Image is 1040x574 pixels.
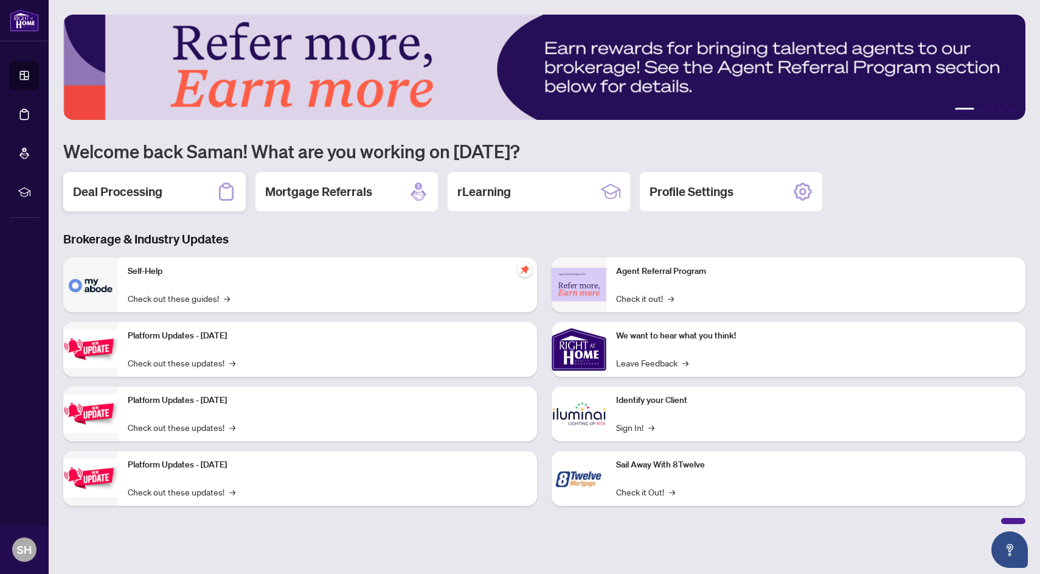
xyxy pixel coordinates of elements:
span: → [229,356,235,369]
p: Platform Updates - [DATE] [128,329,527,343]
span: → [669,485,675,499]
img: Platform Updates - July 21, 2025 [63,330,118,368]
img: Platform Updates - July 8, 2025 [63,394,118,433]
span: SH [17,541,32,558]
p: We want to hear what you think! [616,329,1016,343]
img: Agent Referral Program [552,268,606,301]
p: Platform Updates - [DATE] [128,394,527,407]
span: → [229,421,235,434]
img: Identify your Client [552,387,606,441]
a: Check it Out!→ [616,485,675,499]
span: → [229,485,235,499]
button: 3 [989,108,994,113]
a: Check out these updates!→ [128,485,235,499]
button: 4 [999,108,1004,113]
a: Check out these updates!→ [128,421,235,434]
p: Agent Referral Program [616,265,1016,278]
h2: Deal Processing [73,183,162,200]
p: Self-Help [128,265,527,278]
a: Sign In!→ [616,421,654,434]
span: → [648,421,654,434]
a: Leave Feedback→ [616,356,688,369]
span: → [224,292,230,305]
img: Self-Help [63,257,118,312]
button: 5 [1008,108,1013,113]
h3: Brokerage & Industry Updates [63,231,1025,248]
span: → [682,356,688,369]
span: → [668,292,674,305]
img: Slide 0 [63,15,1025,120]
h2: rLearning [457,183,511,200]
a: Check out these guides!→ [128,292,230,305]
img: Sail Away With 8Twelve [552,451,606,506]
h1: Welcome back Saman! What are you working on [DATE]? [63,139,1025,163]
a: Check out these updates!→ [128,356,235,369]
p: Sail Away With 8Twelve [616,458,1016,472]
h2: Profile Settings [650,183,733,200]
img: logo [10,9,39,32]
img: We want to hear what you think! [552,322,606,377]
span: pushpin [518,262,532,277]
button: 2 [979,108,984,113]
p: Platform Updates - [DATE] [128,458,527,472]
img: Platform Updates - June 23, 2025 [63,459,118,497]
button: 1 [955,108,974,113]
a: Check it out!→ [616,292,674,305]
h2: Mortgage Referrals [265,183,372,200]
button: Open asap [991,531,1028,568]
p: Identify your Client [616,394,1016,407]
